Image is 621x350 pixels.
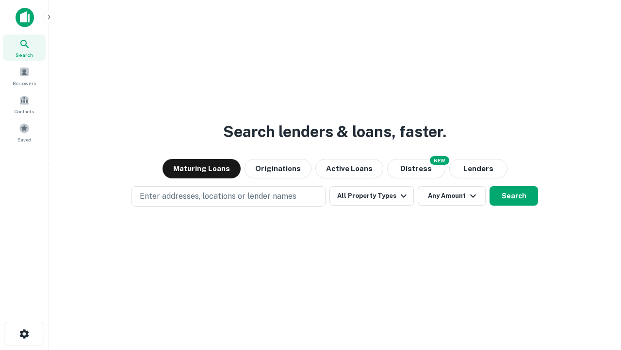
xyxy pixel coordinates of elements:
[449,159,507,178] button: Lenders
[163,159,241,178] button: Maturing Loans
[3,63,46,89] a: Borrowers
[3,35,46,61] a: Search
[13,79,36,87] span: Borrowers
[490,186,538,206] button: Search
[15,107,34,115] span: Contacts
[3,119,46,145] a: Saved
[430,156,449,165] div: NEW
[418,186,486,206] button: Any Amount
[16,51,33,59] span: Search
[140,191,296,202] p: Enter addresses, locations or lender names
[329,186,414,206] button: All Property Types
[223,120,446,143] h3: Search lenders & loans, faster.
[315,159,383,178] button: Active Loans
[245,159,311,178] button: Originations
[17,136,32,143] span: Saved
[131,186,326,207] button: Enter addresses, locations or lender names
[3,91,46,117] a: Contacts
[572,272,621,319] iframe: Chat Widget
[16,8,34,27] img: capitalize-icon.png
[387,159,445,178] button: Search distressed loans with lien and other non-mortgage details.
